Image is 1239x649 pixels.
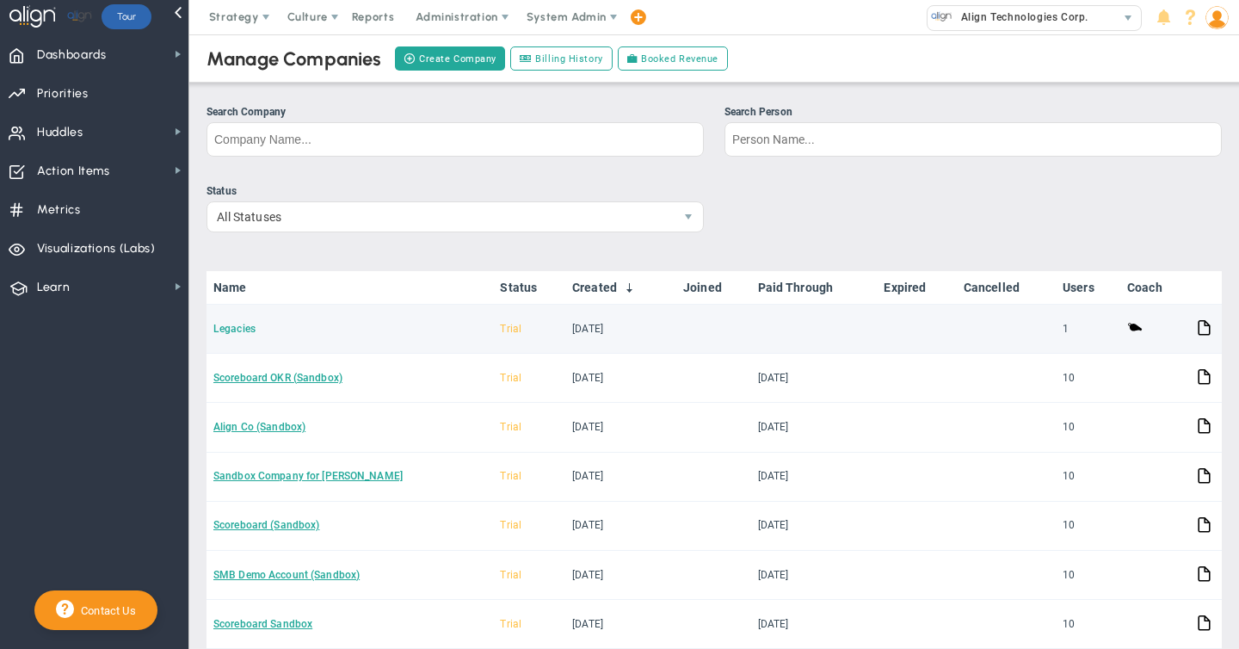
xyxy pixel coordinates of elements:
td: [DATE] [565,354,676,403]
span: Contact Us [74,604,136,617]
td: 10 [1056,453,1120,502]
div: Manage Companies [206,47,382,71]
td: 10 [1056,600,1120,649]
input: Search Company [206,122,704,157]
span: select [674,202,703,232]
span: Trial [500,618,521,630]
a: SMB Demo Account (Sandbox) [213,569,360,581]
td: [DATE] [751,403,878,452]
span: Trial [500,470,521,482]
div: Search Person [724,104,1222,121]
span: Visualizations (Labs) [37,231,156,267]
a: Cancelled [964,281,1049,294]
a: Coach [1127,281,1182,294]
td: 10 [1056,502,1120,551]
span: Dashboards [37,37,107,73]
a: Align Co (Sandbox) [213,421,305,433]
span: Strategy [209,10,259,23]
span: Metrics [37,192,81,228]
a: Expired [884,281,949,294]
div: Status [206,183,704,200]
span: Huddles [37,114,83,151]
a: Name [213,281,486,294]
td: 10 [1056,354,1120,403]
td: [DATE] [751,354,878,403]
span: Trial [500,569,521,581]
input: Search Person [724,122,1222,157]
a: Paid Through [758,281,871,294]
td: [DATE] [565,502,676,551]
td: 1 [1056,305,1120,354]
div: Search Company [206,104,704,121]
a: Joined [683,281,743,294]
span: Learn [37,269,70,306]
td: [DATE] [565,600,676,649]
a: Legacies [213,323,256,335]
span: Trial [500,421,521,433]
img: 10991.Company.photo [931,6,952,28]
td: [DATE] [565,551,676,600]
td: [DATE] [565,403,676,452]
span: Trial [500,519,521,531]
img: 50249.Person.photo [1205,6,1229,29]
td: [DATE] [751,453,878,502]
span: Action Items [37,153,110,189]
td: 10 [1056,403,1120,452]
td: [DATE] [751,600,878,649]
a: Billing History [510,46,613,71]
span: Align Technologies Corp. [952,6,1088,28]
td: [DATE] [565,453,676,502]
td: [DATE] [751,502,878,551]
a: Scoreboard Sandbox [213,618,312,630]
a: Scoreboard OKR (Sandbox) [213,372,342,384]
td: [DATE] [565,305,676,354]
a: Users [1063,281,1113,294]
span: Trial [500,372,521,384]
a: Booked Revenue [618,46,728,71]
a: Created [572,281,669,294]
a: Sandbox Company for [PERSON_NAME] [213,470,403,482]
span: Administration [416,10,497,23]
span: Culture [287,10,328,23]
span: Trial [500,323,521,335]
span: All Statuses [207,202,674,232]
a: Scoreboard (Sandbox) [213,519,319,531]
span: System Admin [527,10,607,23]
span: select [1116,6,1141,30]
span: Priorities [37,76,89,112]
td: [DATE] [751,551,878,600]
button: Create Company [395,46,505,71]
td: 10 [1056,551,1120,600]
a: Status [500,281,558,294]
